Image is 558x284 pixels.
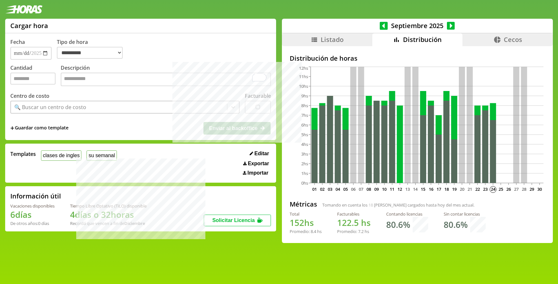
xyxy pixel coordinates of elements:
text: 11 [390,186,394,192]
text: 19 [452,186,456,192]
span: 152 [290,217,304,228]
h1: Cargar hora [10,21,48,30]
text: 16 [429,186,433,192]
tspan: 10hs [299,83,308,89]
span: +Guardar como template [10,125,68,132]
text: 29 [530,186,534,192]
text: 06 [351,186,356,192]
span: 122.5 [337,217,359,228]
text: 27 [514,186,519,192]
button: Exportar [241,160,271,167]
text: 13 [405,186,410,192]
div: De otros años: 0 días [10,220,55,226]
tspan: 9hs [301,93,308,99]
img: logotipo [5,5,43,14]
button: Editar [248,150,271,157]
tspan: 12hs [299,65,308,71]
tspan: 3hs [301,151,308,157]
text: 25 [499,186,503,192]
h1: hs [337,217,371,228]
label: Tipo de hora [57,38,128,60]
text: 26 [506,186,511,192]
text: 20 [460,186,464,192]
h1: 80.6 % [386,219,410,230]
tspan: 11hs [299,74,308,79]
text: 22 [475,186,480,192]
span: Tomando en cuenta los [PERSON_NAME] cargados hasta hoy del mes actual. [322,202,474,208]
div: Vacaciones disponibles [10,203,55,209]
span: Listado [321,35,344,44]
tspan: 7hs [301,112,308,118]
text: 05 [343,186,348,192]
div: Contando licencias [386,211,428,217]
text: 15 [421,186,425,192]
tspan: 6hs [301,122,308,128]
h1: hs [290,217,322,228]
tspan: 1hs [301,170,308,176]
textarea: To enrich screen reader interactions, please activate Accessibility in Grammarly extension settings [61,73,271,86]
span: Exportar [248,161,269,167]
div: Sin contar licencias [444,211,486,217]
text: 28 [522,186,526,192]
text: 03 [328,186,332,192]
div: Facturables [337,211,371,217]
text: 01 [312,186,317,192]
div: Recordá que vencen a fin de [70,220,147,226]
input: Cantidad [10,73,56,85]
text: 04 [336,186,340,192]
text: 24 [491,186,496,192]
text: 09 [374,186,379,192]
span: + [10,125,14,132]
div: Tiempo Libre Optativo (TiLO) disponible [70,203,147,209]
span: 18 [368,202,373,208]
b: Diciembre [124,220,145,226]
tspan: 2hs [301,161,308,167]
text: 18 [444,186,449,192]
div: Promedio: hs [337,228,371,234]
tspan: 4hs [301,141,308,147]
span: Solicitar Licencia [212,218,255,223]
h1: 4 días o 32 horas [70,209,147,220]
text: 08 [367,186,371,192]
text: 17 [436,186,441,192]
span: 8.4 [311,228,316,234]
span: Importar [247,170,268,176]
div: Total [290,211,322,217]
button: su semanal [87,150,117,160]
span: Templates [10,150,36,157]
h1: 6 días [10,209,55,220]
text: 21 [467,186,472,192]
button: clases de ingles [41,150,81,160]
text: 02 [320,186,325,192]
label: Facturable [245,92,271,99]
select: Tipo de hora [57,47,123,59]
h2: Métricas [290,200,317,208]
span: Editar [254,151,269,157]
h2: Distribución de horas [290,54,545,63]
label: Fecha [10,38,25,46]
label: Descripción [61,64,271,88]
tspan: 0hs [301,180,308,186]
span: Septiembre 2025 [388,21,447,30]
text: 12 [398,186,402,192]
span: Distribución [403,35,442,44]
text: 10 [382,186,387,192]
text: 23 [483,186,488,192]
text: 30 [537,186,542,192]
span: Cecos [504,35,522,44]
h2: Información útil [10,192,61,200]
div: Promedio: hs [290,228,322,234]
h1: 80.6 % [444,219,468,230]
text: 14 [413,186,418,192]
label: Cantidad [10,64,61,88]
span: 7.2 [358,228,364,234]
text: 07 [359,186,363,192]
div: 🔍 Buscar un centro de costo [14,104,86,111]
tspan: 5hs [301,132,308,137]
button: Solicitar Licencia [204,215,271,226]
label: Centro de costo [10,92,49,99]
tspan: 8hs [301,103,308,108]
